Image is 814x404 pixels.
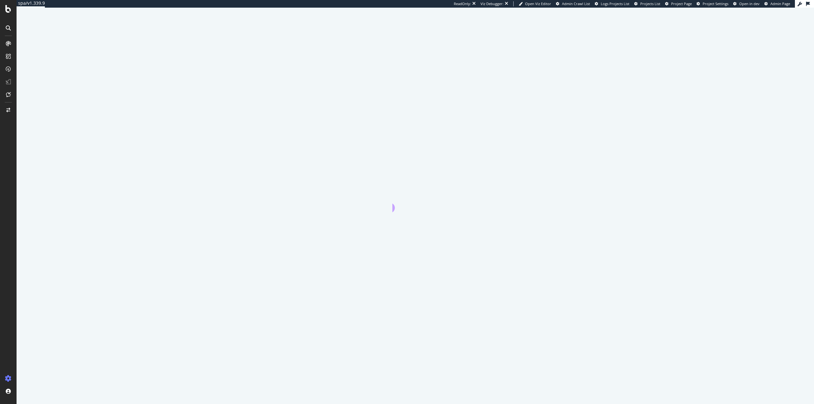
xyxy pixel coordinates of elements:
[595,1,629,6] a: Logs Projects List
[703,1,728,6] span: Project Settings
[770,1,790,6] span: Admin Page
[733,1,760,6] a: Open in dev
[634,1,660,6] a: Projects List
[764,1,790,6] a: Admin Page
[665,1,692,6] a: Project Page
[525,1,551,6] span: Open Viz Editor
[481,1,503,6] div: Viz Debugger:
[671,1,692,6] span: Project Page
[601,1,629,6] span: Logs Projects List
[392,189,438,212] div: animation
[454,1,471,6] div: ReadOnly:
[739,1,760,6] span: Open in dev
[640,1,660,6] span: Projects List
[697,1,728,6] a: Project Settings
[556,1,590,6] a: Admin Crawl List
[519,1,551,6] a: Open Viz Editor
[562,1,590,6] span: Admin Crawl List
